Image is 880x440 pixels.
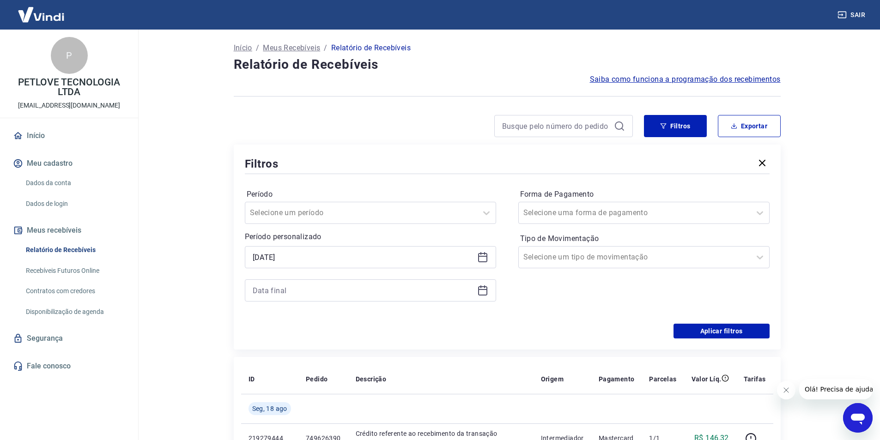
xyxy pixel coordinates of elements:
img: Vindi [11,0,71,29]
input: Data final [253,283,473,297]
div: P [51,37,88,74]
label: Forma de Pagamento [520,189,768,200]
p: Parcelas [649,374,676,384]
label: Tipo de Movimentação [520,233,768,244]
h4: Relatório de Recebíveis [234,55,781,74]
a: Disponibilização de agenda [22,302,127,321]
p: Origem [541,374,564,384]
button: Sair [836,6,869,24]
label: Período [247,189,494,200]
a: Saiba como funciona a programação dos recebimentos [590,74,781,85]
p: Período personalizado [245,231,496,242]
a: Relatório de Recebíveis [22,241,127,259]
button: Meu cadastro [11,153,127,174]
input: Busque pelo número do pedido [502,119,610,133]
p: Pedido [306,374,328,384]
input: Data inicial [253,250,473,264]
iframe: Botão para abrir a janela de mensagens [843,403,873,433]
a: Meus Recebíveis [263,42,320,54]
p: Pagamento [599,374,635,384]
button: Exportar [718,115,781,137]
button: Filtros [644,115,707,137]
a: Início [11,126,127,146]
p: Valor Líq. [692,374,722,384]
a: Dados da conta [22,174,127,193]
button: Meus recebíveis [11,220,127,241]
p: [EMAIL_ADDRESS][DOMAIN_NAME] [18,101,120,110]
p: ID [249,374,255,384]
a: Fale conosco [11,356,127,376]
a: Início [234,42,252,54]
h5: Filtros [245,157,279,171]
p: Descrição [356,374,387,384]
a: Segurança [11,328,127,349]
a: Dados de login [22,194,127,213]
p: Relatório de Recebíveis [331,42,411,54]
iframe: Fechar mensagem [777,381,795,399]
a: Contratos com credores [22,282,127,301]
span: Olá! Precisa de ajuda? [6,6,78,14]
p: Tarifas [744,374,766,384]
span: Seg, 18 ago [252,404,287,413]
p: / [256,42,259,54]
p: PETLOVE TECNOLOGIA LTDA [7,78,131,97]
iframe: Mensagem da empresa [799,379,873,399]
button: Aplicar filtros [674,324,770,338]
p: / [324,42,327,54]
a: Recebíveis Futuros Online [22,261,127,280]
